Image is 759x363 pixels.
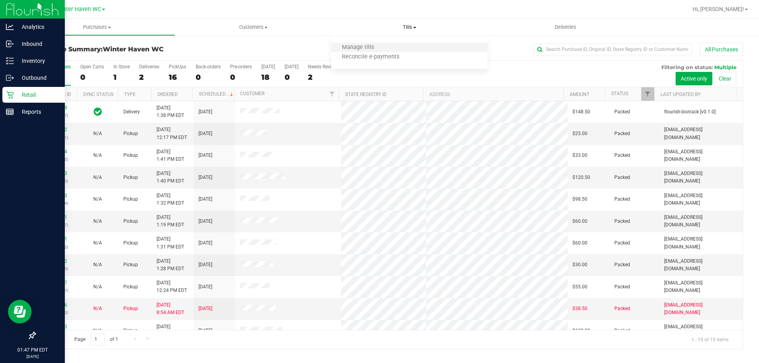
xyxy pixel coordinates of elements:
[664,235,738,250] span: [EMAIL_ADDRESS][DOMAIN_NAME]
[45,105,67,111] a: 11979999
[614,239,630,247] span: Packed
[308,64,337,70] div: Needs Review
[572,305,587,312] span: $38.50
[285,64,298,70] div: [DATE]
[45,258,67,264] a: 11979872
[45,236,67,242] a: 11979901
[423,87,563,101] th: Address
[45,280,67,286] a: 11979617
[157,104,184,119] span: [DATE] 1:38 PM EDT
[664,108,716,116] span: flourish-biotrack [v0.1.0]
[544,24,587,31] span: Deliveries
[572,327,590,335] span: $128.00
[19,24,175,31] span: Purchases
[123,261,138,269] span: Pickup
[331,24,487,31] span: Tills
[230,64,252,70] div: Pre-orders
[169,64,186,70] div: PickUps
[614,130,630,137] span: Packed
[93,130,102,137] button: N/A
[572,283,587,291] span: $55.00
[198,239,212,247] span: [DATE]
[45,171,67,176] a: 11980213
[93,152,102,158] span: Not Applicable
[14,22,61,32] p: Analytics
[714,64,736,70] span: Multiple
[614,261,630,269] span: Packed
[714,72,736,85] button: Clear
[80,64,104,70] div: Open Carts
[534,43,692,55] input: Search Purchase ID, Original ID, State Registry ID or Customer Name...
[614,174,630,181] span: Packed
[6,57,14,65] inline-svg: Inventory
[570,92,589,97] a: Amount
[113,64,130,70] div: In Store
[157,92,178,97] a: Ordered
[614,305,630,312] span: Packed
[572,152,587,159] span: $33.00
[614,283,630,291] span: Packed
[487,19,644,36] a: Deliveries
[6,23,14,31] inline-svg: Analytics
[91,333,105,346] input: 1
[614,218,630,225] span: Packed
[123,130,138,137] span: Pickup
[157,170,184,185] span: [DATE] 1:40 PM EDT
[4,346,61,354] p: 01:47 PM EDT
[157,323,187,338] span: [DATE] 11:59 AM EDT
[123,327,138,335] span: Pickup
[93,218,102,225] button: N/A
[664,170,738,185] span: [EMAIL_ADDRESS][DOMAIN_NAME]
[93,152,102,159] button: N/A
[664,192,738,207] span: [EMAIL_ADDRESS][DOMAIN_NAME]
[93,327,102,335] button: N/A
[572,196,587,203] span: $98.50
[56,6,101,13] span: Winter Haven WC
[93,262,102,267] span: Not Applicable
[676,72,712,85] button: Active only
[113,73,130,82] div: 1
[93,306,102,311] span: Not Applicable
[157,279,187,294] span: [DATE] 12:24 PM EDT
[124,92,136,97] a: Type
[331,54,410,60] span: Reconcile e-payments
[80,73,104,82] div: 0
[198,218,212,225] span: [DATE]
[93,175,102,180] span: Not Applicable
[123,239,138,247] span: Pickup
[572,261,587,269] span: $30.00
[93,305,102,312] button: N/A
[14,73,61,83] p: Outbound
[93,239,102,247] button: N/A
[157,126,187,141] span: [DATE] 12:17 PM EDT
[68,333,125,346] span: Page of 1
[103,45,164,53] span: Winter Haven WC
[345,92,387,97] a: State Registry ID
[6,74,14,82] inline-svg: Outbound
[93,261,102,269] button: N/A
[45,302,67,308] a: 11977756
[14,90,61,100] p: Retail
[93,174,102,181] button: N/A
[8,300,32,324] iframe: Resource center
[261,73,275,82] div: 18
[664,258,738,273] span: [EMAIL_ADDRESS][DOMAIN_NAME]
[198,283,212,291] span: [DATE]
[198,152,212,159] span: [DATE]
[175,19,331,36] a: Customers
[664,148,738,163] span: [EMAIL_ADDRESS][DOMAIN_NAME]
[93,196,102,203] button: N/A
[123,174,138,181] span: Pickup
[157,192,184,207] span: [DATE] 1:32 PM EDT
[572,108,590,116] span: $148.50
[641,87,654,101] a: Filter
[199,91,235,97] a: Scheduled
[45,149,67,154] a: 11980224
[14,39,61,49] p: Inbound
[169,73,186,82] div: 16
[693,6,744,12] span: Hi, [PERSON_NAME]!
[6,108,14,116] inline-svg: Reports
[157,148,184,163] span: [DATE] 1:41 PM EDT
[614,108,630,116] span: Packed
[93,131,102,136] span: Not Applicable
